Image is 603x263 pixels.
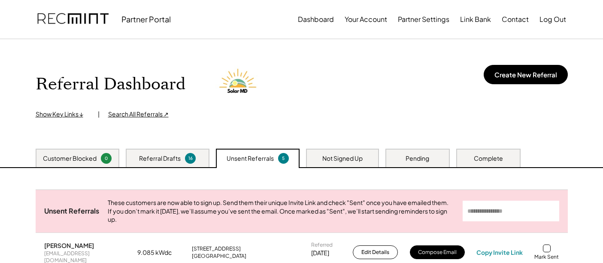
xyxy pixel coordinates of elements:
[36,110,89,119] div: Show Key Links ↓
[43,154,97,163] div: Customer Blocked
[108,199,454,224] div: These customers are now able to sign up. Send them their unique Invite Link and check "Sent" once...
[279,155,288,162] div: 5
[311,249,329,257] div: [DATE]
[298,11,334,28] button: Dashboard
[345,11,387,28] button: Your Account
[137,248,180,257] div: 9.085 kWdc
[353,245,398,259] button: Edit Details
[410,245,465,259] button: Compose Email
[98,110,100,119] div: |
[322,154,363,163] div: Not Signed Up
[102,155,110,162] div: 0
[36,74,185,95] h1: Referral Dashboard
[502,11,529,28] button: Contact
[539,11,566,28] button: Log Out
[108,110,169,119] div: Search All Referrals ↗
[139,154,181,163] div: Referral Drafts
[186,155,194,162] div: 16
[534,254,559,260] div: Mark Sent
[484,65,568,84] button: Create New Referral
[398,11,449,28] button: Partner Settings
[460,11,491,28] button: Link Bank
[192,245,241,252] div: [STREET_ADDRESS]
[44,207,99,216] div: Unsent Referrals
[227,154,274,163] div: Unsent Referrals
[37,5,109,34] img: recmint-logotype%403x.png
[215,61,263,108] img: Solar%20MD%20LOgo.png
[476,248,523,256] div: Copy Invite Link
[192,253,246,260] div: [GEOGRAPHIC_DATA]
[311,242,333,248] div: Referred
[44,242,94,249] div: [PERSON_NAME]
[121,14,171,24] div: Partner Portal
[474,154,503,163] div: Complete
[406,154,429,163] div: Pending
